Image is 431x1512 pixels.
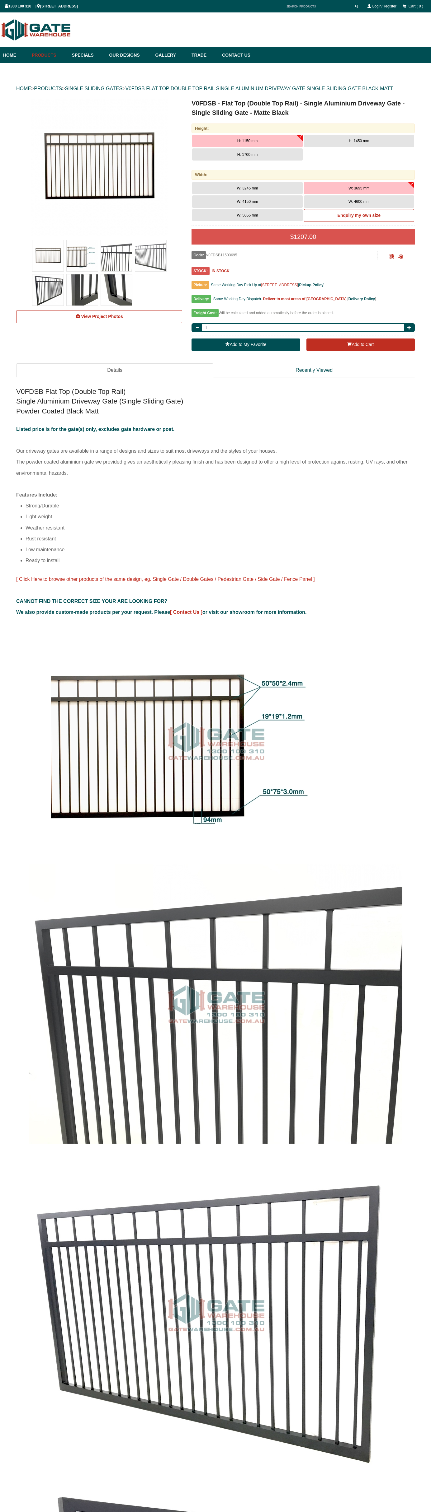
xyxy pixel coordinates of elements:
[192,229,415,245] div: $
[390,255,394,259] a: Click to enlarge and scan to share.
[237,139,258,143] span: H: 1150 mm
[16,576,315,582] a: [ Click Here to browse other products of the same design, eg. Single Gate / Double Gates / Pedest...
[152,47,188,63] a: Gallery
[26,533,415,544] li: Rust resistant
[16,427,174,432] span: Listed price is for the gate(s) only, excludes gate hardware or post.
[101,274,132,306] img: V0FDSB - Flat Top (Double Top Rail) - Single Aluminium Driveway Gate - Single Sliding Gate - Matt...
[192,135,302,147] button: H: 1150 mm
[348,199,370,204] span: W: 4600 mm
[211,283,324,287] span: Same Working Day Pick Up at [ ]
[348,297,375,301] a: Delivery Policy
[219,47,250,63] a: Contact Us
[237,199,258,204] span: W: 4150 mm
[304,135,414,147] button: H: 1450 mm
[299,283,324,287] a: Pickup Policy
[304,209,414,222] a: Enquiry my own size
[294,233,316,240] span: 1207.00
[17,99,182,236] a: V0FDSB - Flat Top (Double Top Rail) - Single Aluminium Driveway Gate - Single Sliding Gate - Matt...
[106,47,152,63] a: Our Designs
[26,544,415,555] li: Low maintenance
[192,295,415,306] div: [ ]
[26,555,415,566] li: Ready to install
[101,240,132,271] img: V0FDSB - Flat Top (Double Top Rail) - Single Aluminium Driveway Gate - Single Sliding Gate - Matt...
[29,864,402,1144] img: v0fdsb flat top double top rail single aluminium driveway gate single sliding gate black matt - 2...
[16,599,306,615] span: CANNOT FIND THE CORRECT SIZE YOUR ARE LOOKING FOR? We also provide custom-made products per your ...
[261,283,298,287] a: [STREET_ADDRESS]
[263,297,348,301] b: Deliver to most areas of [GEOGRAPHIC_DATA].
[65,86,122,91] a: SINGLE SLIDING GATES
[67,240,98,271] img: V0FDSB - Flat Top (Double Top Rail) - Single Aluminium Driveway Gate - Single Sliding Gate - Matt...
[32,274,64,306] img: V0FDSB - Flat Top (Double Top Rail) - Single Aluminium Driveway Gate - Single Sliding Gate - Matt...
[192,195,302,208] button: W: 4150 mm
[51,630,380,851] img: v0fdsb flat top double top rail single aluminium driveway gate single sliding gate black matt - 7...
[192,309,219,317] span: Freight Cost:
[348,186,370,190] span: W: 3695 mm
[306,338,415,351] button: Add to Cart
[16,363,213,377] a: Details
[26,522,415,533] li: Weather resistant
[192,295,211,303] span: Delivery:
[283,2,353,10] input: SEARCH PRODUCTS
[69,47,106,63] a: Specials
[192,170,415,180] div: Width:
[338,213,381,218] b: Enquiry my own size
[16,492,57,497] span: Features Include:
[16,387,415,416] h2: V0FDSB Flat Top (Double Top Rail) Single Aluminium Driveway Gate (Single Sliding Gate) Powder Coa...
[192,281,209,289] span: Pickup:
[125,86,393,91] a: V0FDSB FLAT TOP DOUBLE TOP RAIL SINGLE ALUMINIUM DRIVEWAY GATE SINGLE SLIDING GATE BLACK MATT
[192,99,415,117] h1: V0FDSB - Flat Top (Double Top Rail) - Single Aluminium Driveway Gate - Single Sliding Gate - Matt...
[237,186,258,190] span: W: 3245 mm
[192,182,302,194] button: W: 3245 mm
[192,267,210,275] span: STOCK:
[170,609,202,615] a: [ Contact Us ]
[409,4,423,8] span: Cart ( 0 )
[304,182,414,194] button: W: 3695 mm
[67,274,98,306] img: V0FDSB - Flat Top (Double Top Rail) - Single Aluminium Driveway Gate - Single Sliding Gate - Matt...
[192,148,302,161] button: H: 1700 mm
[16,79,415,99] div: > > >
[16,86,31,91] a: HOME
[26,500,415,511] li: Strong/Durable
[192,309,415,320] div: Will be calculated and added automatically before the order is placed.
[34,86,62,91] a: PRODUCTS
[16,310,182,323] a: View Project Photos
[31,99,168,236] img: V0FDSB - Flat Top (Double Top Rail) - Single Aluminium Driveway Gate - Single Sliding Gate - Matt...
[29,47,69,63] a: Products
[135,240,166,271] img: V0FDSB - Flat Top (Double Top Rail) - Single Aluminium Driveway Gate - Single Sliding Gate - Matt...
[237,152,258,157] span: H: 1700 mm
[81,314,123,319] span: View Project Photos
[192,338,300,351] a: Add to My Favorite
[237,213,258,217] span: W: 5055 mm
[192,251,206,259] span: Code:
[188,47,219,63] a: Trade
[32,240,64,271] img: V0FDSB - Flat Top (Double Top Rail) - Single Aluminium Driveway Gate - Single Sliding Gate - Matt...
[192,251,377,259] div: V0FDSB11503695
[304,195,414,208] button: W: 4600 mm
[212,269,230,273] b: IN STOCK
[5,4,78,8] span: 1300 100 310 | [STREET_ADDRESS]
[29,1156,402,1468] img: v0fdsb flat top double top rail single aluminium driveway gate single sliding gate black matt - 3...
[3,47,29,63] a: Home
[16,424,415,489] p: Our driveway gates are available in a range of designs and sizes to suit most driveways and the s...
[349,139,369,143] span: H: 1450 mm
[192,209,302,222] button: W: 5055 mm
[398,254,403,259] span: Click to copy the URL
[192,124,415,133] div: Height:
[372,4,396,8] a: Login/Register
[213,363,415,377] a: Recently Viewed
[213,297,262,301] span: Same Working Day Dispatch.
[26,511,415,522] li: Light weight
